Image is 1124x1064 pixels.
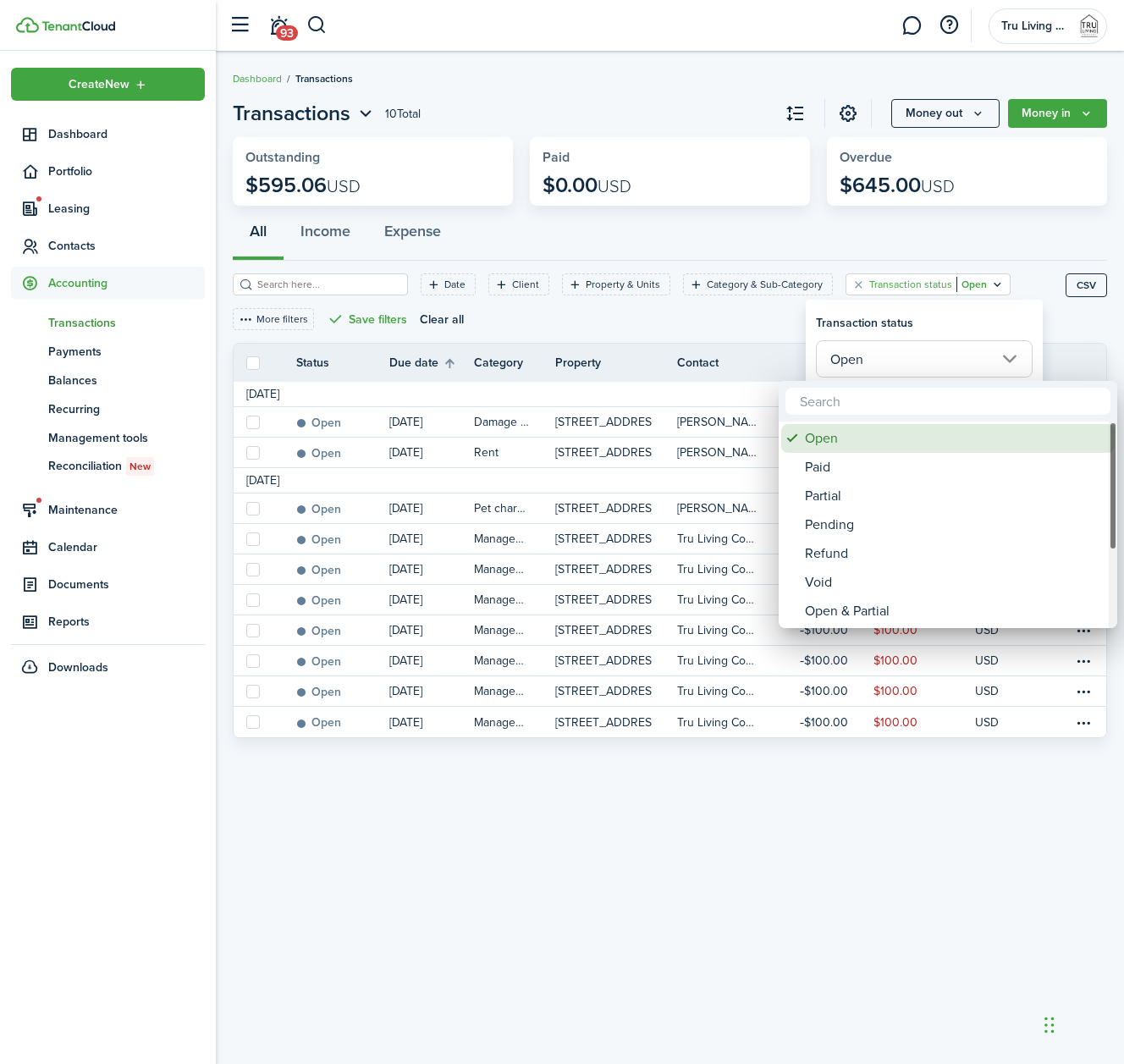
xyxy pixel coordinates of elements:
div: Refund [805,539,1105,568]
input: Search [785,388,1110,415]
div: Pending [805,510,1105,539]
div: Void [805,568,1105,597]
div: Paid [805,453,1105,482]
div: Partial [805,482,1105,510]
div: Open & Partial [805,597,1105,626]
div: Open [805,424,1105,453]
